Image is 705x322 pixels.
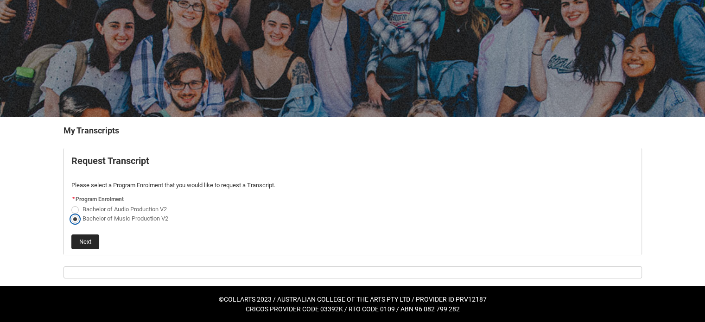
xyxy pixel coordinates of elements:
[71,155,149,166] b: Request Transcript
[71,181,634,190] p: Please select a Program Enrolment that you would like to request a Transcript.
[64,126,119,135] b: My Transcripts
[83,206,167,213] span: Bachelor of Audio Production V2
[71,234,99,249] button: Next
[72,196,75,202] abbr: required
[76,196,124,202] span: Program Enrolment
[83,215,168,222] span: Bachelor of Music Production V2
[64,148,642,255] article: Request_Student_Transcript flow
